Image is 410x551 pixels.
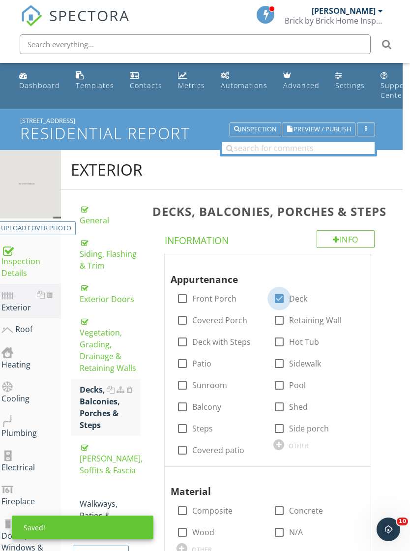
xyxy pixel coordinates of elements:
[72,67,118,95] a: Templates
[289,294,307,304] label: Deck
[20,34,371,54] input: Search everything...
[80,236,141,272] div: Siding, Flashing & Trim
[80,281,141,305] div: Exterior Doors
[174,67,209,95] a: Metrics
[15,67,64,95] a: Dashboard
[171,471,355,499] div: Material
[1,449,61,473] div: Electrical
[230,122,281,136] button: Inspection
[126,67,166,95] a: Contacts
[192,315,247,325] label: Covered Porch
[20,117,375,124] div: [STREET_ADDRESS]
[289,380,306,390] label: Pool
[289,506,323,516] label: Concrete
[283,124,355,133] a: Preview / Publish
[20,124,375,142] h1: Residential Report
[192,402,221,412] label: Balcony
[192,359,211,368] label: Patio
[12,516,153,539] div: Saved!
[1,323,61,336] div: Roof
[289,424,329,433] label: Side porch
[178,81,205,90] div: Metrics
[80,315,141,374] div: Vegetation, Grading, Drainage & Retaining Walls
[335,81,365,90] div: Settings
[221,81,267,90] div: Automations
[312,6,376,16] div: [PERSON_NAME]
[293,126,351,133] span: Preview / Publish
[289,337,319,347] label: Hot Tub
[279,67,323,95] a: Advanced
[289,359,321,368] label: Sidewalk
[285,16,383,26] div: Brick by Brick Home Inspections, LLC
[152,205,387,218] h3: Decks, Balconies, Porches & Steps
[80,486,141,533] div: Walkways, Patios & Driveways
[192,527,214,537] label: Wood
[192,337,251,347] label: Deck with Steps
[1,243,61,279] div: Inspection Details
[1,346,61,370] div: Heating
[76,81,114,90] div: Templates
[192,380,227,390] label: Sunroom
[1,223,71,233] div: Upload cover photo
[234,126,277,133] div: Inspection
[171,258,355,287] div: Appurtenance
[397,518,408,525] span: 10
[1,483,61,508] div: Fireplace
[21,13,130,34] a: SPECTORA
[289,527,303,537] label: N/A
[289,402,308,412] label: Shed
[289,442,309,450] div: OTHER
[80,203,141,226] div: General
[192,294,236,304] label: Front Porch
[49,5,130,26] span: SPECTORA
[289,315,342,325] label: Retaining Wall
[317,230,375,248] div: Info
[222,142,375,154] input: search for comments
[71,160,143,180] div: Exterior
[331,67,369,95] a: Settings
[230,124,281,133] a: Inspection
[19,81,60,90] div: Dashboard
[80,384,141,431] div: Decks, Balconies, Porches & Steps
[130,81,162,90] div: Contacts
[192,506,233,516] label: Composite
[165,230,375,247] h4: Information
[1,380,61,405] div: Cooling
[217,67,271,95] a: Automations (Basic)
[80,441,141,476] div: [PERSON_NAME], Soffits & Fascia
[283,81,320,90] div: Advanced
[21,5,42,27] img: The Best Home Inspection Software - Spectora
[1,414,61,439] div: Plumbing
[1,289,61,313] div: Exterior
[377,518,400,541] iframe: Intercom live chat
[192,445,244,455] label: Covered patio
[283,122,355,136] button: Preview / Publish
[192,424,213,433] label: Steps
